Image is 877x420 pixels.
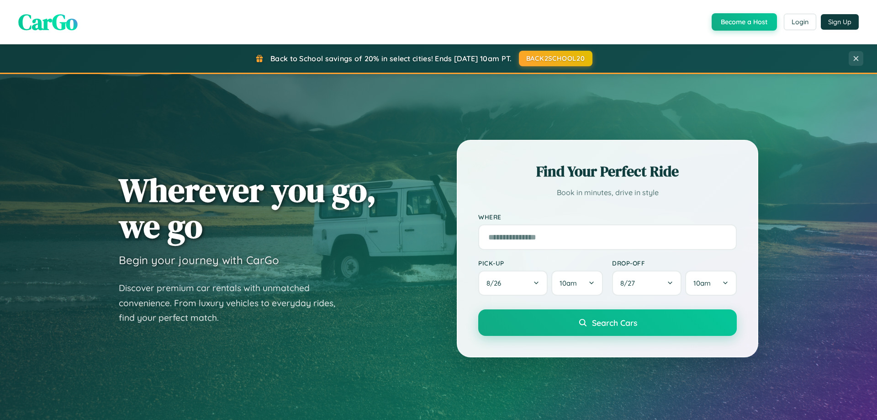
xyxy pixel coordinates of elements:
span: Search Cars [592,318,637,328]
span: CarGo [18,7,78,37]
button: Sign Up [821,14,859,30]
button: Become a Host [712,13,777,31]
h2: Find Your Perfect Ride [478,161,737,181]
h1: Wherever you go, we go [119,172,376,244]
p: Book in minutes, drive in style [478,186,737,199]
button: 10am [685,271,737,296]
button: Login [784,14,816,30]
button: Search Cars [478,309,737,336]
p: Discover premium car rentals with unmatched convenience. From luxury vehicles to everyday rides, ... [119,281,347,325]
button: BACK2SCHOOL20 [519,51,592,66]
label: Drop-off [612,259,737,267]
button: 8/27 [612,271,682,296]
label: Where [478,213,737,221]
button: 10am [551,271,603,296]
button: 8/26 [478,271,548,296]
span: 10am [693,279,711,287]
span: 8 / 26 [486,279,506,287]
label: Pick-up [478,259,603,267]
h3: Begin your journey with CarGo [119,253,279,267]
span: 10am [560,279,577,287]
span: Back to School savings of 20% in select cities! Ends [DATE] 10am PT. [270,54,512,63]
span: 8 / 27 [620,279,639,287]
